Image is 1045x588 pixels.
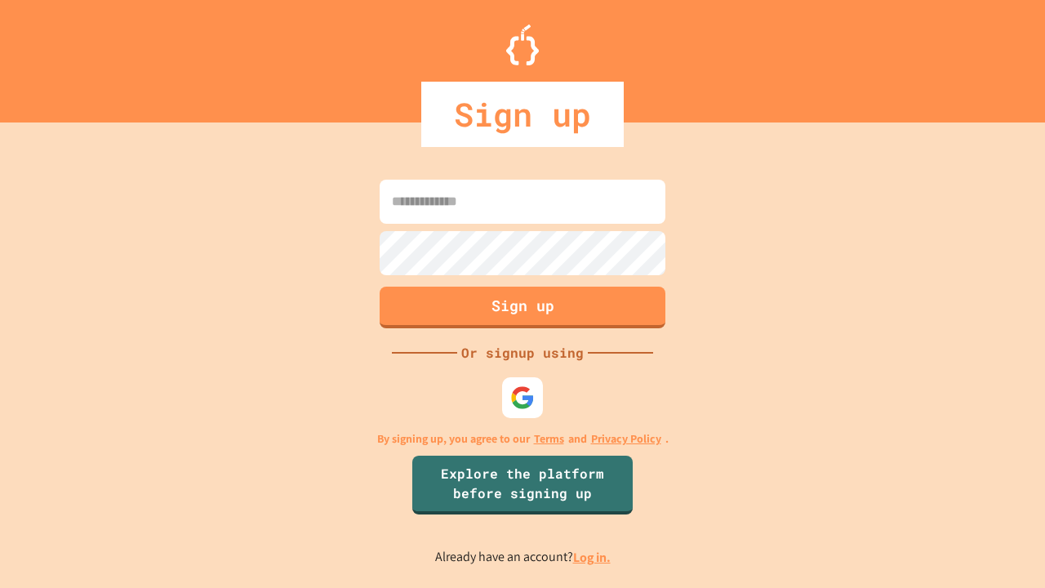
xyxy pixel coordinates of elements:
[435,547,611,568] p: Already have an account?
[909,452,1029,521] iframe: chat widget
[591,430,661,448] a: Privacy Policy
[534,430,564,448] a: Terms
[377,430,669,448] p: By signing up, you agree to our and .
[380,287,665,328] button: Sign up
[510,385,535,410] img: google-icon.svg
[421,82,624,147] div: Sign up
[412,456,633,514] a: Explore the platform before signing up
[976,523,1029,572] iframe: chat widget
[506,24,539,65] img: Logo.svg
[573,549,611,566] a: Log in.
[457,343,588,363] div: Or signup using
